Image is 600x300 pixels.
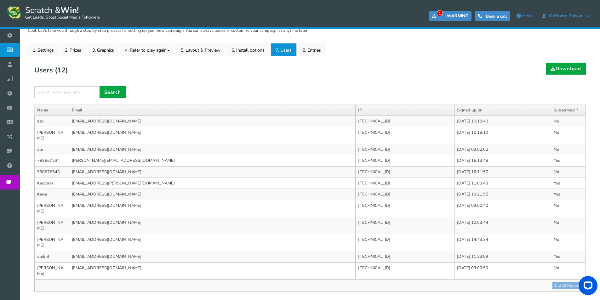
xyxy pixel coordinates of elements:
[35,116,69,127] td: asp
[356,262,454,279] td: [TECHNICAL_ID]
[356,155,454,167] td: [TECHNICAL_ID]
[35,234,69,251] td: [PERSON_NAME]
[551,105,586,116] th: Subscribed ?
[356,116,454,127] td: [TECHNICAL_ID]
[454,116,551,127] td: [DATE] 10:18:40
[35,144,69,155] td: ate
[35,200,69,217] td: [PERSON_NAME]
[35,189,69,200] td: Kasia
[69,262,356,279] td: [EMAIL_ADDRESS][DOMAIN_NAME]
[551,217,586,234] td: No
[356,105,454,116] th: IP
[356,144,454,155] td: [TECHNICAL_ID]
[34,63,68,78] h2: Users ( )
[454,166,551,178] td: [DATE] 16:11:57
[486,14,507,19] span: Book a call
[551,144,586,155] td: No
[22,5,100,20] span: Scratch &
[551,155,586,167] td: Yes
[57,65,66,75] span: 12
[356,234,454,251] td: [TECHNICAL_ID]
[454,155,551,167] td: [DATE] 16:13:48
[35,155,69,167] td: 789567234
[454,105,551,116] th: Signed up on
[35,251,69,263] td: atekpl
[454,234,551,251] td: [DATE] 14:43:34
[551,251,586,263] td: Yes
[454,189,551,200] td: [DATE] 18:21:55
[356,166,454,178] td: [TECHNICAL_ID]
[522,13,532,19] span: Help
[551,116,586,127] td: No
[454,127,551,144] td: [DATE] 10:18:10
[35,178,69,189] td: Kaczorek
[574,274,600,300] iframe: LiveChat chat widget
[176,43,226,56] a: 5. Layout & Preview
[454,262,551,279] td: [DATE] 09:00:50
[100,86,126,98] a: Search
[551,189,586,200] td: Yes
[25,15,100,20] small: Get Leads, Boost Social Media Followers
[551,234,586,251] td: No
[356,189,454,200] td: [TECHNICAL_ID]
[437,10,443,16] span: 1
[226,43,270,56] a: 6. Install options
[69,189,356,200] td: [EMAIL_ADDRESS][DOMAIN_NAME]
[551,127,586,144] td: No
[356,178,454,189] td: [TECHNICAL_ID]
[356,251,454,263] td: [TECHNICAL_ID]
[69,178,356,189] td: [EMAIL_ADDRESS][PERSON_NAME][DOMAIN_NAME]
[546,63,586,75] a: Download
[35,217,69,234] td: [PERSON_NAME]
[6,5,22,20] img: Scratch and Win
[34,86,98,98] input: Search by name or email
[120,43,175,56] a: 4. Refer to play again
[37,107,48,113] a: Name
[551,178,586,189] td: Yes
[475,11,510,21] a: Book a call
[28,43,59,56] a: 1. Settings
[69,127,356,144] td: [EMAIL_ADDRESS][DOMAIN_NAME]
[271,43,297,56] a: 7. Users
[356,217,454,234] td: [TECHNICAL_ID]
[69,200,356,217] td: [EMAIL_ADDRESS][DOMAIN_NAME]
[454,251,551,263] td: [DATE] 11:23:09
[546,14,586,19] span: Oriflame Polska
[69,105,356,116] th: Email
[429,11,471,21] a: 1WARNING
[454,178,551,189] td: [DATE] 11:03:43
[69,155,356,167] td: [PERSON_NAME][EMAIL_ADDRESS][DOMAIN_NAME]
[69,116,356,127] td: [EMAIL_ADDRESS][DOMAIN_NAME]
[69,251,356,263] td: [EMAIL_ADDRESS][DOMAIN_NAME]
[6,5,100,20] a: Scratch &Win! Get Leads, Boost Social Media Followers
[60,5,79,16] strong: Win!
[298,43,326,56] a: 8. Entries
[69,217,356,234] td: [EMAIL_ADDRESS][DOMAIN_NAME]
[35,166,69,178] td: 798676543
[454,144,551,155] td: [DATE] 09:02:02
[35,127,69,144] td: [PERSON_NAME]
[69,166,356,178] td: [EMAIL_ADDRESS][DOMAIN_NAME]
[551,166,586,178] td: No
[28,28,592,34] p: Cool. Let's take you through a step by step process for setting up your new campaign. You can alw...
[551,262,586,279] td: No
[35,262,69,279] td: [PERSON_NAME]
[513,11,535,21] a: Help
[356,200,454,217] td: [TECHNICAL_ID]
[69,144,356,155] td: [EMAIL_ADDRESS][DOMAIN_NAME]
[551,200,586,217] td: No
[60,43,86,56] a: 2. Prizes
[447,13,468,19] span: WARNING
[454,200,551,217] td: [DATE] 09:00:40
[454,217,551,234] td: [DATE] 10:03:44
[356,127,454,144] td: [TECHNICAL_ID]
[69,234,356,251] td: [EMAIL_ADDRESS][DOMAIN_NAME]
[87,43,119,56] a: 3. Graphics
